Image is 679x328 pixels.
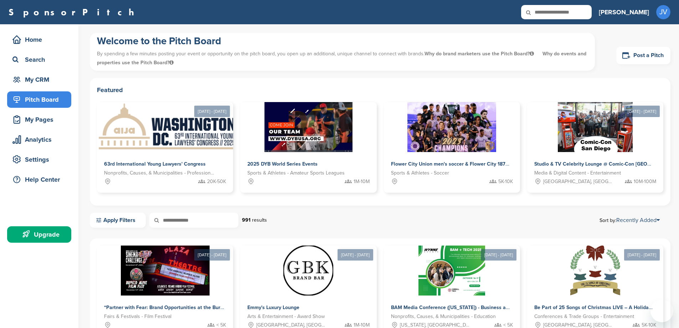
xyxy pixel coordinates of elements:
img: Sponsorpitch & [407,102,496,152]
span: 63rd International Young Lawyers' Congress [104,161,206,167]
span: Arts & Entertainment - Award Show [247,313,325,321]
div: [DATE] - [DATE] [194,249,230,261]
a: Search [7,51,71,68]
div: My Pages [11,113,71,126]
a: [PERSON_NAME] [599,4,649,20]
span: Conferences & Trade Groups - Entertainment [534,313,634,321]
a: Home [7,31,71,48]
a: My CRM [7,71,71,88]
div: Settings [11,153,71,166]
img: Sponsorpitch & [97,102,238,152]
span: Sort by: [600,217,660,223]
span: “Partner with Fear: Brand Opportunities at the Buried Alive Film Festival” [104,304,274,311]
a: Help Center [7,171,71,188]
div: [DATE] - [DATE] [338,249,373,261]
span: 5K-10K [498,178,513,186]
img: Sponsorpitch & [558,102,633,152]
div: Search [11,53,71,66]
div: Home [11,33,71,46]
img: Sponsorpitch & [418,246,485,296]
h2: Featured [97,85,663,95]
span: Emmy's Luxury Lounge [247,304,299,311]
a: [DATE] - [DATE] Sponsorpitch & 63rd International Young Lawyers' Congress Nonprofits, Causes, & M... [97,91,233,193]
a: Pitch Board [7,91,71,108]
div: [DATE] - [DATE] [624,249,660,261]
span: results [252,217,267,223]
div: Help Center [11,173,71,186]
div: Upgrade [11,228,71,241]
p: By spending a few minutes posting your event or opportunity on the pitch board, you open up an ad... [97,47,588,69]
span: Sports & Athletes - Amateur Sports Leagues [247,169,345,177]
a: Analytics [7,131,71,148]
span: Media & Digital Content - Entertainment [534,169,621,177]
span: Nonprofits, Causes, & Municipalities - Education [391,313,496,321]
a: My Pages [7,111,71,128]
a: Upgrade [7,226,71,243]
span: Nonprofits, Causes, & Municipalities - Professional Development [104,169,215,177]
span: Flower City Union men's soccer & Flower City 1872 women's soccer [391,161,546,167]
span: 20K-50K [207,178,226,186]
h3: [PERSON_NAME] [599,7,649,17]
a: Post a Pitch [616,47,670,64]
div: [DATE] - [DATE] [624,106,660,117]
div: [DATE] - [DATE] [194,106,230,117]
span: Sports & Athletes - Soccer [391,169,449,177]
div: My CRM [11,73,71,86]
span: BAM Media Conference ([US_STATE]) - Business and Technical Media [391,304,550,311]
h1: Welcome to the Pitch Board [97,35,588,47]
strong: 991 [242,217,251,223]
a: [DATE] - [DATE] Sponsorpitch & Studio & TV Celebrity Lounge @ Comic-Con [GEOGRAPHIC_DATA]. Over 3... [527,91,663,193]
iframe: Button to launch messaging window [650,299,673,322]
img: Sponsorpitch & [264,102,353,152]
a: Sponsorpitch & Flower City Union men's soccer & Flower City 1872 women's soccer Sports & Athletes... [384,102,520,193]
img: Sponsorpitch & [121,246,210,296]
span: 10M-100M [634,178,656,186]
a: Settings [7,151,71,168]
span: 2025 DYB World Series Events [247,161,318,167]
span: Why do brand marketers use the Pitch Board? [425,51,535,57]
img: Sponsorpitch & [570,246,620,296]
span: 1M-10M [354,178,370,186]
a: Apply Filters [90,213,146,228]
span: JV [656,5,670,19]
a: Sponsorpitch & 2025 DYB World Series Events Sports & Athletes - Amateur Sports Leagues 1M-10M [240,102,376,193]
a: Recently Added [616,217,660,224]
span: Fairs & Festivals - Film Festival [104,313,171,321]
img: Sponsorpitch & [283,246,333,296]
div: [DATE] - [DATE] [481,249,516,261]
div: Analytics [11,133,71,146]
div: Pitch Board [11,93,71,106]
a: SponsorPitch [9,7,139,17]
span: [GEOGRAPHIC_DATA], [GEOGRAPHIC_DATA] [543,178,613,186]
